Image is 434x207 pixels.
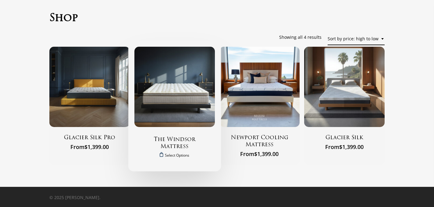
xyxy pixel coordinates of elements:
a: The Windsor Mattress [134,47,215,127]
p: © 2025 [PERSON_NAME]. [49,194,185,201]
bdi: 1,399.00 [339,143,364,151]
img: Newport Cooling Mattress [219,47,300,127]
a: Newport Cooling Mattress [227,135,292,149]
span: Sort by price: high to low [328,31,385,47]
span: From [312,142,377,150]
img: Windsor In Studio [134,47,215,127]
img: Glacier Silk Pro [49,47,130,127]
span: From [227,149,292,157]
span: $ [254,150,257,158]
bdi: 1,399.00 [254,150,279,158]
span: $ [339,143,342,151]
a: Glacier Silk Pro [57,135,122,142]
span: From [57,142,122,150]
img: Glacier Silk [304,47,385,127]
p: Showing all 4 results [279,31,322,43]
span: $ [84,143,87,151]
h1: Shop [49,12,385,25]
a: Select options for “The Windsor Mattress” [160,152,189,157]
a: The Windsor Mattress [142,136,207,151]
bdi: 1,399.00 [84,143,109,151]
span: Select options [165,151,189,159]
a: Glacier Silk [312,135,377,142]
span: Sort by price: high to low [328,33,385,45]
